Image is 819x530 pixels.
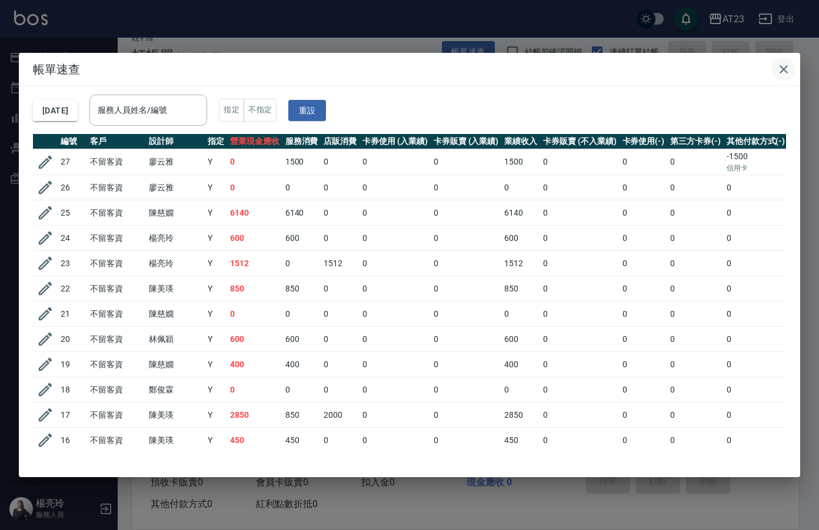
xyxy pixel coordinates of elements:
td: 2850 [501,402,540,428]
td: 0 [667,226,724,251]
td: 600 [227,226,282,251]
td: 0 [359,352,431,377]
td: 6140 [501,200,540,226]
td: 不留客資 [87,402,146,428]
td: 0 [359,301,431,327]
td: 0 [359,377,431,402]
td: 23 [58,251,87,276]
td: 0 [431,149,502,175]
td: 0 [540,175,619,200]
td: 0 [431,352,502,377]
td: 850 [501,276,540,301]
th: 卡券使用(-) [620,134,668,149]
td: 0 [540,251,619,276]
td: 0 [540,200,619,226]
td: 0 [431,200,502,226]
td: 0 [359,327,431,352]
td: 陳慈嫺 [146,200,205,226]
td: 0 [667,276,724,301]
td: 0 [620,226,668,251]
td: 0 [359,402,431,428]
td: 0 [501,377,540,402]
th: 編號 [58,134,87,149]
td: 850 [282,276,321,301]
td: 不留客資 [87,301,146,327]
td: 0 [620,327,668,352]
td: Y [205,200,227,226]
button: [DATE] [33,100,78,122]
td: 0 [431,251,502,276]
td: 6140 [282,200,321,226]
td: 0 [431,301,502,327]
td: Y [205,377,227,402]
td: 0 [321,149,359,175]
th: 指定 [205,134,227,149]
td: Y [205,402,227,428]
td: 0 [724,327,788,352]
td: 450 [227,428,282,453]
th: 其他付款方式(-) [724,134,788,149]
td: 0 [321,428,359,453]
td: 0 [724,428,788,453]
td: 不留客資 [87,200,146,226]
td: 400 [227,352,282,377]
td: 25 [58,200,87,226]
td: 陳美瑛 [146,428,205,453]
td: 450 [501,428,540,453]
td: 0 [282,175,321,200]
td: 0 [620,402,668,428]
td: -1500 [724,149,788,175]
td: 2000 [321,402,359,428]
td: 0 [431,377,502,402]
td: 0 [359,251,431,276]
th: 店販消費 [321,134,359,149]
td: 0 [724,200,788,226]
h2: 帳單速查 [19,53,800,86]
td: 0 [540,327,619,352]
td: 0 [431,428,502,453]
td: 林佩穎 [146,327,205,352]
th: 設計師 [146,134,205,149]
td: 0 [359,149,431,175]
td: 0 [667,377,724,402]
td: 0 [321,200,359,226]
td: 16 [58,428,87,453]
td: 0 [431,226,502,251]
td: 不留客資 [87,352,146,377]
th: 卡券販賣 (入業績) [431,134,502,149]
td: 0 [321,175,359,200]
td: 19 [58,352,87,377]
button: 重設 [288,100,326,122]
td: 0 [724,251,788,276]
td: 不留客資 [87,149,146,175]
td: 0 [540,149,619,175]
th: 卡券使用 (入業績) [359,134,431,149]
button: 不指定 [244,99,277,122]
td: 不留客資 [87,226,146,251]
td: 鄭俊霖 [146,377,205,402]
td: 0 [227,175,282,200]
td: 陳慈嫺 [146,352,205,377]
td: 0 [620,200,668,226]
td: 0 [724,175,788,200]
td: 陳慈嫺 [146,301,205,327]
td: 0 [431,402,502,428]
td: 0 [620,251,668,276]
td: 0 [431,327,502,352]
td: 600 [501,327,540,352]
td: 楊亮玲 [146,251,205,276]
td: 24 [58,226,87,251]
td: 廖云雅 [146,149,205,175]
td: 26 [58,175,87,200]
th: 營業現金應收 [227,134,282,149]
td: 400 [501,352,540,377]
td: 600 [282,327,321,352]
td: 0 [667,301,724,327]
td: 0 [540,276,619,301]
td: 0 [359,175,431,200]
td: 21 [58,301,87,327]
td: 0 [359,276,431,301]
th: 服務消費 [282,134,321,149]
td: 0 [321,226,359,251]
td: 0 [724,276,788,301]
